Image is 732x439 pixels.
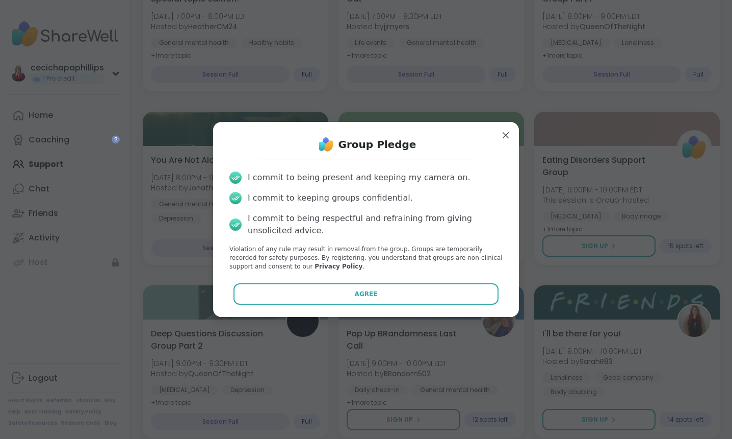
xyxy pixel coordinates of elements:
p: Violation of any rule may result in removal from the group. Groups are temporarily recorded for s... [229,245,503,271]
div: I commit to keeping groups confidential. [248,192,413,204]
img: ShareWell Logo [316,134,336,155]
iframe: Spotlight [112,135,120,143]
h1: Group Pledge [338,137,416,152]
div: I commit to being respectful and refraining from giving unsolicited advice. [248,212,503,237]
span: Agree [355,289,378,299]
a: Privacy Policy [315,263,362,270]
button: Agree [233,283,499,305]
div: I commit to being present and keeping my camera on. [248,172,470,184]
